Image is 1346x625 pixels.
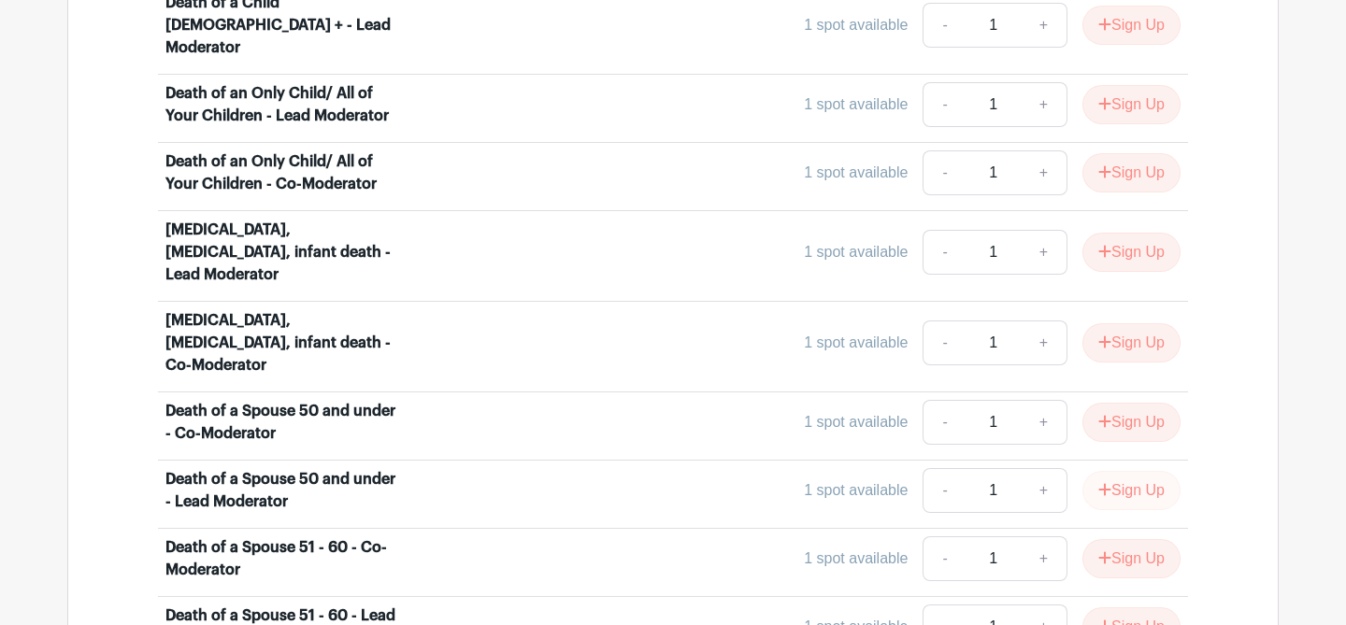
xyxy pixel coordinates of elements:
[1021,468,1067,513] a: +
[1082,85,1181,124] button: Sign Up
[1082,539,1181,578] button: Sign Up
[923,82,966,127] a: -
[1021,320,1067,365] a: +
[923,400,966,445] a: -
[165,150,397,195] div: Death of an Only Child/ All of Your Children - Co-Moderator
[1082,471,1181,510] button: Sign Up
[1021,536,1067,581] a: +
[923,3,966,48] a: -
[804,547,908,570] div: 1 spot available
[1082,403,1181,442] button: Sign Up
[923,150,966,195] a: -
[1082,153,1181,192] button: Sign Up
[1082,6,1181,45] button: Sign Up
[923,230,966,275] a: -
[1021,3,1067,48] a: +
[1021,400,1067,445] a: +
[165,400,397,445] div: Death of a Spouse 50 and under - Co-Moderator
[804,332,908,354] div: 1 spot available
[165,219,397,286] div: [MEDICAL_DATA], [MEDICAL_DATA], infant death - Lead Moderator
[923,536,966,581] a: -
[923,320,966,365] a: -
[923,468,966,513] a: -
[1021,150,1067,195] a: +
[804,162,908,184] div: 1 spot available
[1082,323,1181,362] button: Sign Up
[1021,82,1067,127] a: +
[1082,233,1181,272] button: Sign Up
[165,82,397,127] div: Death of an Only Child/ All of Your Children - Lead Moderator
[804,14,908,36] div: 1 spot available
[165,536,397,581] div: Death of a Spouse 51 - 60 - Co-Moderator
[1021,230,1067,275] a: +
[804,479,908,502] div: 1 spot available
[804,241,908,263] div: 1 spot available
[804,411,908,433] div: 1 spot available
[804,93,908,116] div: 1 spot available
[165,468,397,513] div: Death of a Spouse 50 and under - Lead Moderator
[165,309,397,376] div: [MEDICAL_DATA], [MEDICAL_DATA], infant death - Co-Moderator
